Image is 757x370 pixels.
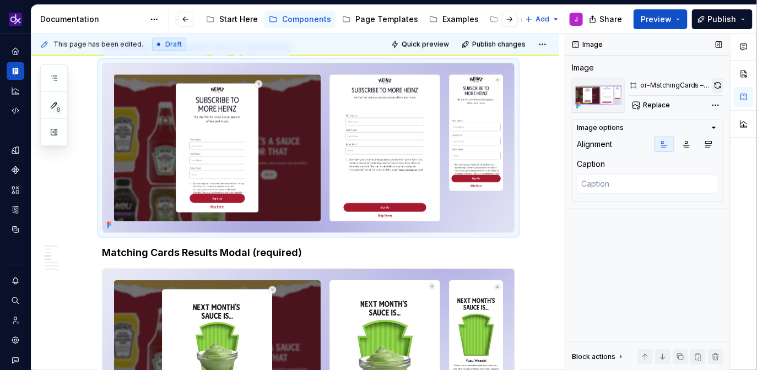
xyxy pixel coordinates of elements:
span: Quick preview [402,40,449,49]
span: Publish [708,14,737,25]
button: Replace [629,97,675,113]
div: Examples [442,14,479,25]
span: Share [599,14,622,25]
button: Share [583,9,629,29]
button: Contact support [7,351,24,369]
strong: Matching Cards Results Modal (required) [102,247,302,259]
span: Draft [165,40,182,49]
button: Preview [634,9,688,29]
span: Preview [641,14,672,25]
a: Home [7,42,24,60]
a: Design tokens [7,142,24,159]
span: Publish changes [472,40,526,49]
button: Image options [577,123,718,132]
div: Caption [577,159,605,170]
span: This page has been edited. [53,40,143,49]
div: Image [572,62,594,73]
img: 0784b2da-6f85-42e6-8793-4468946223dc.png [9,13,22,26]
button: Publish changes [458,37,531,52]
div: Page tree [86,8,430,30]
div: Components [282,14,331,25]
div: Documentation [40,14,144,25]
button: Search ⌘K [7,292,24,309]
button: Notifications [7,272,24,290]
span: Add [536,15,549,24]
a: Data sources [7,221,24,238]
span: 8 [54,105,63,114]
div: Image options [577,123,624,132]
a: Analytics [7,82,24,100]
div: Start Here [219,14,258,25]
a: Assets [7,181,24,199]
div: or-MatchingCards – Email Opt-In [640,81,710,90]
span: Replace [643,101,670,110]
a: Invite team [7,312,24,329]
button: Publish [692,9,753,29]
div: Page Templates [355,14,418,25]
a: Examples [425,10,483,28]
a: Components [7,161,24,179]
a: Code automation [7,102,24,119]
div: J [575,15,578,24]
a: Page Templates [338,10,423,28]
img: ac257ee4-8bda-41ca-901b-63d7c90bb426.png [102,63,515,233]
a: Storybook stories [7,201,24,219]
a: Documentation [7,62,24,80]
a: Start Here [202,10,262,28]
div: Block actions [572,352,615,361]
button: Quick preview [388,37,454,52]
a: Components [264,10,336,28]
img: ac257ee4-8bda-41ca-901b-63d7c90bb426.png [572,78,625,113]
div: Alignment [577,139,612,150]
a: Settings [7,331,24,349]
div: Block actions [572,349,625,364]
button: Add [522,12,563,27]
